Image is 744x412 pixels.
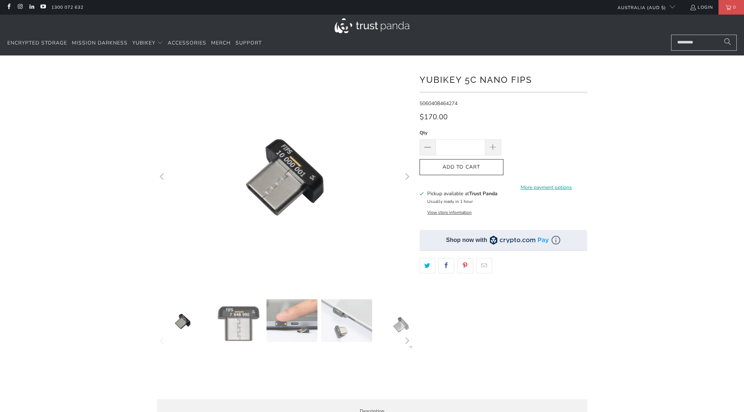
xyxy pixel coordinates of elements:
[7,35,262,52] nav: Translation missing: en.navigation.header.main_nav
[28,4,35,10] a: Trust Panda Australia on LinkedIn
[506,184,587,192] a: More payment options
[157,299,208,344] img: YubiKey 5C Nano FIPS - Trust Panda
[690,3,713,11] a: Login
[420,129,501,137] label: Qty
[420,112,448,122] span: $170.00
[72,35,128,52] a: Mission Darkness
[401,66,413,288] button: Next
[335,18,409,33] img: Trust Panda Australia
[446,236,487,244] div: Shop now with
[469,190,498,197] b: Trust Panda
[7,39,67,46] span: Encrypted Storage
[671,35,737,51] input: Search...
[7,35,67,52] a: Encrypted Storage
[235,35,262,52] a: Support
[420,258,435,273] a: Share this on Twitter
[157,66,168,288] button: Previous
[427,209,472,215] button: View store information
[457,258,473,273] a: Share this on Pinterest
[168,39,206,46] span: Accessories
[40,4,46,10] a: Trust Panda Australia on YouTube
[212,299,263,347] img: YubiKey 5C Nano FIPS - Trust Panda
[157,299,168,382] button: Previous
[235,39,262,46] span: Support
[420,72,587,86] h1: YubiKey 5C Nano FIPS
[427,164,496,170] span: Add to Cart
[266,299,318,342] img: YubiKey 5C Nano FIPS - Trust Panda
[476,258,492,273] a: Email this to a friend
[211,35,231,52] a: Merch
[427,199,473,204] small: Usually ready in 1 hour
[321,299,372,342] img: YubiKey 5C Nano FIPS - Trust Panda
[375,299,426,350] img: YubiKey 5C Nano FIPS - Trust Panda
[168,35,206,52] a: Accessories
[132,39,155,46] span: YubiKey
[132,35,163,52] summary: YubiKey
[420,100,457,107] span: 5060408464274
[211,39,231,46] span: Merch
[401,299,413,382] button: Next
[5,4,12,10] a: Trust Panda Australia on Facebook
[72,39,128,46] span: Mission Darkness
[420,159,503,176] button: Add to Cart
[157,66,412,288] img: YubiKey 5C Nano FIPS - Trust Panda
[51,3,83,11] a: 1300 072 632
[718,35,737,51] button: Search
[427,190,498,197] h3: Pickup available at
[17,4,23,10] a: Trust Panda Australia on Instagram
[439,258,454,273] a: Share this on Facebook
